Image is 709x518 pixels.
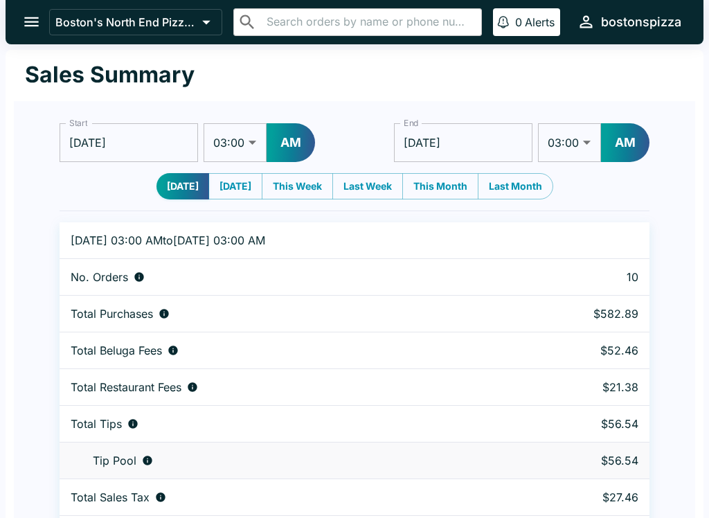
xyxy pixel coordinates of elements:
[208,173,262,199] button: [DATE]
[60,123,198,162] input: Choose date, selected date is Oct 2, 2025
[71,307,153,321] p: Total Purchases
[93,454,136,467] p: Tip Pool
[571,7,687,37] button: bostonspizza
[521,380,638,394] p: $21.38
[55,15,197,29] p: Boston's North End Pizza Bakery
[71,417,499,431] div: Combined individual and pooled tips
[14,4,49,39] button: open drawer
[521,343,638,357] p: $52.46
[601,123,649,162] button: AM
[71,343,499,357] div: Fees paid by diners to Beluga
[515,15,522,29] p: 0
[49,9,222,35] button: Boston's North End Pizza Bakery
[71,380,181,394] p: Total Restaurant Fees
[71,380,499,394] div: Fees paid by diners to restaurant
[478,173,553,199] button: Last Month
[521,417,638,431] p: $56.54
[71,307,499,321] div: Aggregate order subtotals
[404,117,419,129] label: End
[262,173,333,199] button: This Week
[69,117,87,129] label: Start
[521,270,638,284] p: 10
[601,14,681,30] div: bostonspizza
[402,173,478,199] button: This Month
[332,173,403,199] button: Last Week
[521,454,638,467] p: $56.54
[71,490,499,504] div: Sales tax paid by diners
[71,343,162,357] p: Total Beluga Fees
[267,123,315,162] button: AM
[71,270,128,284] p: No. Orders
[71,490,150,504] p: Total Sales Tax
[156,173,209,199] button: [DATE]
[521,307,638,321] p: $582.89
[525,15,555,29] p: Alerts
[71,454,499,467] div: Tips unclaimed by a waiter
[394,123,532,162] input: Choose date, selected date is Oct 3, 2025
[71,233,499,247] p: [DATE] 03:00 AM to [DATE] 03:00 AM
[521,490,638,504] p: $27.46
[71,270,499,284] div: Number of orders placed
[262,12,476,32] input: Search orders by name or phone number
[25,61,195,89] h1: Sales Summary
[71,417,122,431] p: Total Tips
